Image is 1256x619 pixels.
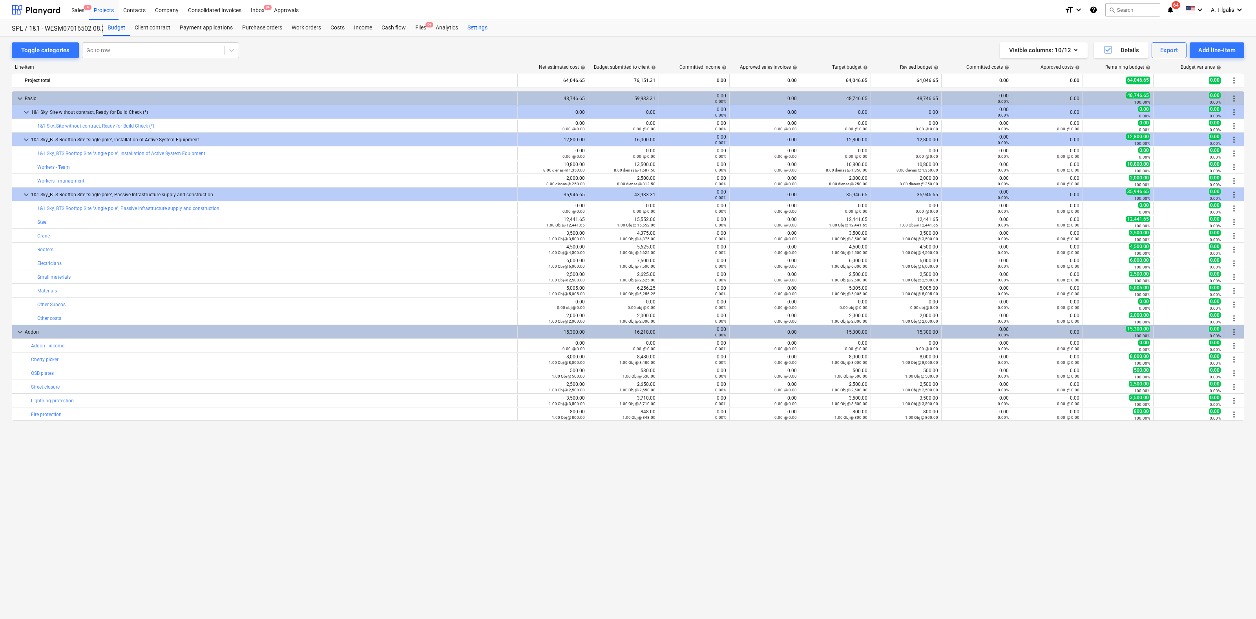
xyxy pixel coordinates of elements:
small: 100.00% [1134,100,1150,104]
div: SPL / 1&1 - WESM07016502 08.2025 [12,25,93,33]
small: 0.00% [715,195,726,200]
div: 0.00 [874,121,938,131]
span: 64,046.65 [1126,77,1150,84]
div: 0.00 [1015,96,1079,101]
div: 10,800.00 [803,162,867,173]
div: 0.00 [733,121,797,131]
span: 0.00 [1138,147,1150,153]
div: 10,800.00 [874,162,938,173]
div: Purchase orders [237,20,287,36]
div: 0.00 [733,162,797,173]
span: More actions [1229,217,1239,227]
div: Payment applications [175,20,237,36]
div: Toggle categories [21,45,69,55]
small: 8.00 dienas @ 1,687.50 [614,168,655,172]
div: 0.00 [945,93,1009,104]
small: 0.00% [1139,210,1150,214]
div: 0.00 [803,121,867,131]
div: 0.00 [733,203,797,214]
small: 0.00 @ 0.00 [562,154,585,159]
span: keyboard_arrow_down [22,108,31,117]
div: 0.00 [945,107,1009,118]
div: Project total [25,74,514,87]
button: Visible columns:10/12 [1000,42,1088,58]
div: Net estimated cost [539,64,585,70]
div: 0.00 [733,137,797,142]
span: More actions [1229,94,1239,103]
small: 0.00% [998,154,1009,159]
small: 0.00% [998,168,1009,172]
div: 0.00 [591,203,655,214]
div: 0.00 [521,110,585,115]
small: 8.00 dienas @ 250.00 [829,182,867,186]
div: Analytics [431,20,463,36]
span: help [1003,65,1009,70]
div: 0.00 [803,110,867,115]
div: 0.00 [1015,121,1079,131]
a: Workers - Team [37,164,70,170]
div: 1&1 Sky_BTS Rooftop Site "single pole", Installation of Active System Equipment [31,133,514,146]
div: 0.00 [874,148,938,159]
small: 0.00% [715,182,726,186]
div: 0.00 [803,148,867,159]
span: 0.00 [1209,77,1221,84]
div: 0.00 [803,203,867,214]
div: 0.00 [662,189,726,200]
div: Work orders [287,20,326,36]
div: Budget [103,20,130,36]
span: More actions [1229,272,1239,282]
button: Add line-item [1190,42,1244,58]
small: 100.00% [1134,141,1150,146]
div: 0.00 [874,203,938,214]
div: Committed costs [966,64,1009,70]
span: More actions [1229,163,1239,172]
small: 0.00 @ 0.00 [774,182,797,186]
span: 35,946.65 [1126,188,1150,195]
span: 0.00 [1209,147,1221,153]
small: 0.00% [1210,114,1221,118]
small: 0.00 @ 0.00 [1057,154,1079,159]
span: 0.00 [1209,133,1221,140]
span: 48,746.65 [1126,92,1150,99]
small: 0.00 @ 0.00 [633,127,655,131]
div: 48,746.65 [803,96,867,101]
div: 2,000.00 [521,175,585,186]
div: 1&1 Sky_BTS Rooftop Site "single pole", Passive Infrastructure supply and construction [31,188,514,201]
div: Costs [326,20,349,36]
a: 1&1 Sky_BTS Rooftop Site "single pole", Installation of Active System Equipment [37,151,205,156]
small: 0.00% [998,99,1009,104]
span: More actions [1229,369,1239,378]
small: 0.00% [1139,114,1150,118]
i: keyboard_arrow_down [1235,5,1244,15]
span: help [720,65,727,70]
small: 0.00 @ 0.00 [845,209,867,214]
div: 0.00 [733,96,797,101]
div: 0.00 [662,74,726,87]
div: 0.00 [733,192,797,197]
span: More actions [1229,259,1239,268]
div: 0.00 [662,107,726,118]
div: 0.00 [733,74,797,87]
div: 0.00 [945,134,1009,145]
span: More actions [1229,76,1239,85]
span: 0.00 [1209,106,1221,112]
small: 8.00 dienas @ 1,350.00 [826,168,867,172]
div: 0.00 [662,162,726,173]
small: 0.00% [1210,169,1221,173]
iframe: Chat Widget [1217,581,1256,619]
small: 0.00% [1210,183,1221,187]
div: 12,800.00 [874,137,938,142]
small: 0.00% [715,209,726,214]
div: 76,151.31 [591,74,655,87]
a: Steel [37,219,47,225]
small: 0.00% [998,182,1009,186]
div: 12,800.00 [521,137,585,142]
div: 0.00 [1015,175,1079,186]
a: Lightning protection [31,398,74,404]
span: More actions [1229,190,1239,199]
span: More actions [1229,396,1239,405]
small: 8.00 dienas @ 250.00 [900,182,938,186]
div: 0.00 [945,162,1009,173]
small: 0.00% [715,154,726,159]
div: 0.00 [1015,74,1079,87]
